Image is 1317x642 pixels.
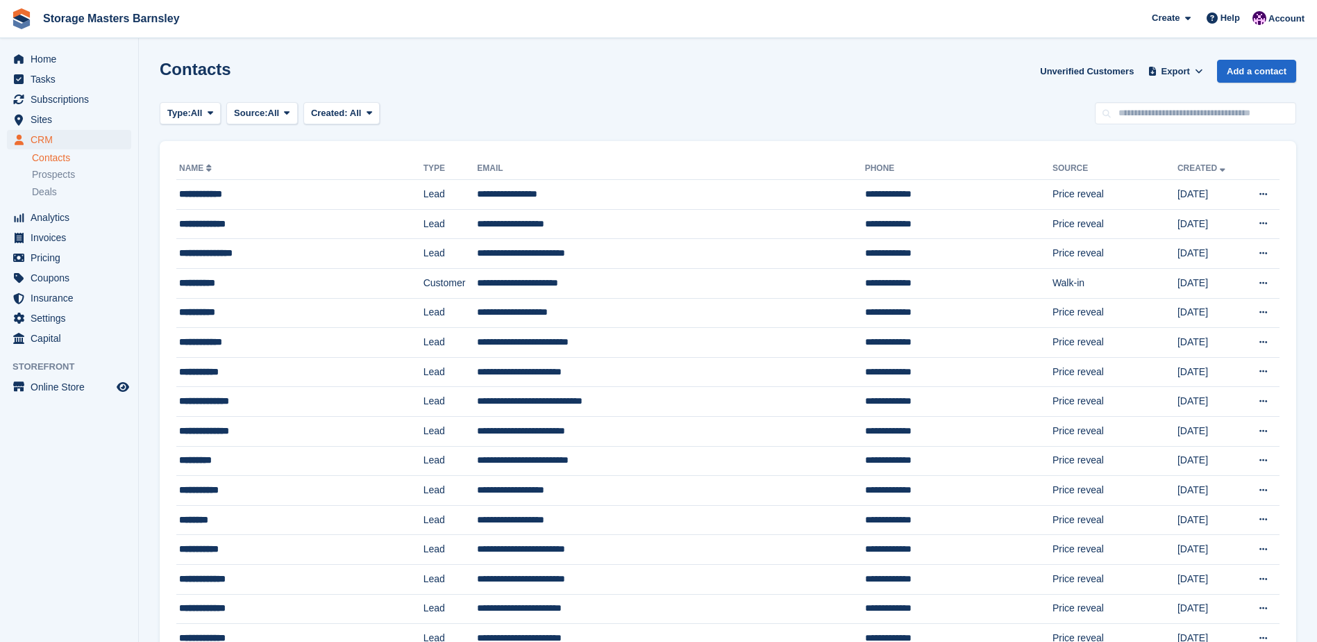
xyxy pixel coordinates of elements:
[1177,594,1242,624] td: [DATE]
[7,208,131,227] a: menu
[268,106,280,120] span: All
[7,49,131,69] a: menu
[1052,158,1177,180] th: Source
[32,185,131,199] a: Deals
[1052,387,1177,417] td: Price reveal
[423,298,478,328] td: Lead
[865,158,1052,180] th: Phone
[423,416,478,446] td: Lead
[1177,535,1242,565] td: [DATE]
[423,268,478,298] td: Customer
[423,505,478,535] td: Lead
[1034,60,1139,83] a: Unverified Customers
[31,308,114,328] span: Settings
[7,130,131,149] a: menu
[115,379,131,395] a: Preview store
[7,110,131,129] a: menu
[160,60,231,79] h1: Contacts
[1052,564,1177,594] td: Price reveal
[1052,298,1177,328] td: Price reveal
[1177,180,1242,210] td: [DATE]
[1052,328,1177,358] td: Price reveal
[1177,209,1242,239] td: [DATE]
[7,248,131,267] a: menu
[423,158,478,180] th: Type
[1268,12,1305,26] span: Account
[7,377,131,397] a: menu
[423,594,478,624] td: Lead
[234,106,267,120] span: Source:
[1052,446,1177,476] td: Price reveal
[226,102,298,125] button: Source: All
[7,268,131,288] a: menu
[1177,416,1242,446] td: [DATE]
[303,102,380,125] button: Created: All
[179,163,215,173] a: Name
[1161,65,1190,79] span: Export
[1177,387,1242,417] td: [DATE]
[32,151,131,165] a: Contacts
[7,228,131,247] a: menu
[423,209,478,239] td: Lead
[1052,180,1177,210] td: Price reveal
[1052,505,1177,535] td: Price reveal
[31,110,114,129] span: Sites
[1177,328,1242,358] td: [DATE]
[31,69,114,89] span: Tasks
[423,387,478,417] td: Lead
[1052,268,1177,298] td: Walk-in
[423,357,478,387] td: Lead
[1217,60,1296,83] a: Add a contact
[423,446,478,476] td: Lead
[31,208,114,227] span: Analytics
[1152,11,1180,25] span: Create
[7,288,131,308] a: menu
[32,168,75,181] span: Prospects
[1177,268,1242,298] td: [DATE]
[311,108,348,118] span: Created:
[31,228,114,247] span: Invoices
[1145,60,1206,83] button: Export
[167,106,191,120] span: Type:
[32,186,57,199] span: Deals
[1177,239,1242,269] td: [DATE]
[1052,535,1177,565] td: Price reveal
[7,308,131,328] a: menu
[1252,11,1266,25] img: Louise Masters
[1177,564,1242,594] td: [DATE]
[37,7,185,30] a: Storage Masters Barnsley
[477,158,864,180] th: Email
[32,167,131,182] a: Prospects
[31,248,114,267] span: Pricing
[1052,594,1177,624] td: Price reveal
[1052,357,1177,387] td: Price reveal
[12,360,138,374] span: Storefront
[350,108,362,118] span: All
[11,8,32,29] img: stora-icon-8386f47178a22dfd0bd8f6a31ec36ba5ce8667c1dd55bd0f319d3a0aa187defe.svg
[7,90,131,109] a: menu
[1177,357,1242,387] td: [DATE]
[1177,476,1242,506] td: [DATE]
[1052,239,1177,269] td: Price reveal
[1177,163,1228,173] a: Created
[31,377,114,397] span: Online Store
[31,49,114,69] span: Home
[31,268,114,288] span: Coupons
[1177,298,1242,328] td: [DATE]
[423,564,478,594] td: Lead
[423,476,478,506] td: Lead
[31,90,114,109] span: Subscriptions
[1052,209,1177,239] td: Price reveal
[31,130,114,149] span: CRM
[7,329,131,348] a: menu
[1177,505,1242,535] td: [DATE]
[160,102,221,125] button: Type: All
[1052,416,1177,446] td: Price reveal
[1220,11,1240,25] span: Help
[191,106,203,120] span: All
[423,535,478,565] td: Lead
[31,288,114,308] span: Insurance
[423,180,478,210] td: Lead
[31,329,114,348] span: Capital
[1052,476,1177,506] td: Price reveal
